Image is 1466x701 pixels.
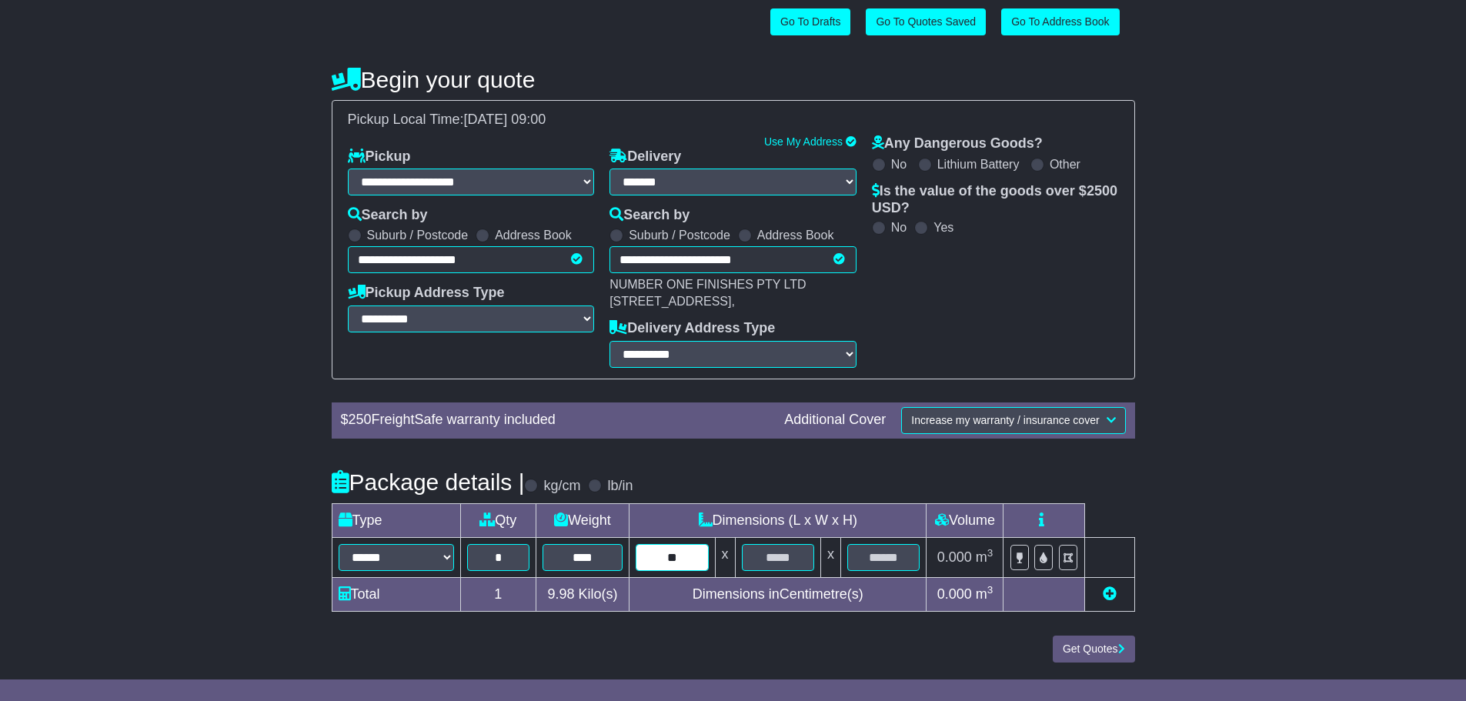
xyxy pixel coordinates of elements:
button: Increase my warranty / insurance cover [901,407,1125,434]
label: Yes [933,220,953,235]
td: Weight [536,503,629,537]
span: m [976,549,993,565]
span: m [976,586,993,602]
td: Kilo(s) [536,577,629,611]
td: Dimensions in Centimetre(s) [629,577,927,611]
td: Volume [927,503,1003,537]
label: Suburb / Postcode [629,228,730,242]
span: 2500 [1087,183,1117,199]
div: Pickup Local Time: [340,112,1127,129]
label: Search by [348,207,428,224]
label: Search by [609,207,690,224]
label: No [891,220,907,235]
a: Add new item [1103,586,1117,602]
td: 1 [460,577,536,611]
span: 0.000 [937,549,972,565]
sup: 3 [987,547,993,559]
label: Is the value of the goods over $ ? [872,183,1119,216]
label: Address Book [495,228,572,242]
td: x [820,537,840,577]
label: Any Dangerous Goods? [872,135,1043,152]
span: Increase my warranty / insurance cover [911,414,1099,426]
label: Lithium Battery [937,157,1020,172]
span: [STREET_ADDRESS], [609,295,735,308]
span: [DATE] 09:00 [464,112,546,127]
a: Go To Address Book [1001,8,1119,35]
td: Type [332,503,460,537]
label: Other [1050,157,1080,172]
div: $ FreightSafe warranty included [333,412,777,429]
td: Total [332,577,460,611]
h4: Package details | [332,469,525,495]
label: Pickup [348,149,411,165]
label: Delivery [609,149,681,165]
label: Pickup Address Type [348,285,505,302]
div: Additional Cover [776,412,893,429]
label: kg/cm [543,478,580,495]
span: NUMBER ONE FINISHES PTY LTD [609,278,806,291]
label: Suburb / Postcode [367,228,469,242]
a: Go To Quotes Saved [866,8,986,35]
button: Get Quotes [1053,636,1135,663]
td: Qty [460,503,536,537]
a: Go To Drafts [770,8,850,35]
label: lb/in [607,478,633,495]
label: Address Book [757,228,834,242]
span: 250 [349,412,372,427]
label: No [891,157,907,172]
sup: 3 [987,584,993,596]
span: 0.000 [937,586,972,602]
td: Dimensions (L x W x H) [629,503,927,537]
label: Delivery Address Type [609,320,775,337]
span: 9.98 [547,586,574,602]
span: USD [872,200,901,215]
td: x [715,537,735,577]
a: Use My Address [764,135,843,148]
h4: Begin your quote [332,67,1135,92]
